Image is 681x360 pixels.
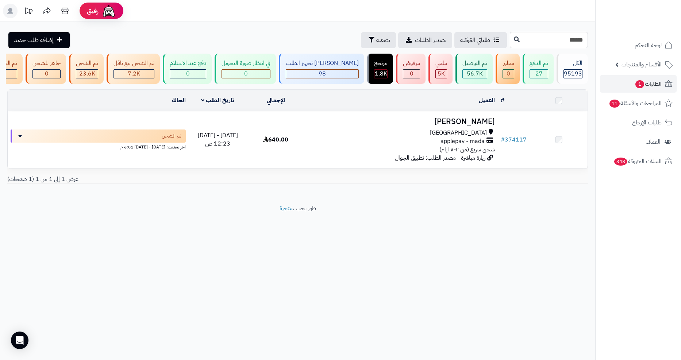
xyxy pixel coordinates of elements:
img: ai-face.png [101,4,116,18]
div: مرفوض [403,59,420,67]
div: تم الشحن [76,59,98,67]
span: 11 [609,100,620,108]
span: applepay - mada [440,137,485,146]
button: تصفية [361,32,396,48]
div: 0 [222,70,270,78]
a: تحديثات المنصة [19,4,38,20]
a: [PERSON_NAME] تجهيز الطلب 98 [277,54,366,84]
a: # [501,96,504,105]
div: دفع عند الاستلام [170,59,206,67]
div: 0 [170,70,206,78]
span: 56.7K [467,69,483,78]
a: إضافة طلب جديد [8,32,70,48]
span: الطلبات [635,79,662,89]
span: العملاء [646,137,661,147]
div: 7223 [114,70,154,78]
div: 98 [286,70,358,78]
a: تم الدفع 27 [521,54,555,84]
div: معلق [503,59,514,67]
div: الكل [563,59,582,67]
span: شحن سريع (من ٢-٧ ايام) [439,145,495,154]
span: لوحة التحكم [635,40,662,50]
a: مرفوض 0 [395,54,427,84]
div: 0 [503,70,514,78]
div: Open Intercom Messenger [11,332,28,349]
a: السلات المتروكة348 [600,152,677,170]
a: تم الشحن 23.6K [68,54,105,84]
span: 98 [319,69,326,78]
span: [GEOGRAPHIC_DATA] [430,129,487,137]
span: طلبات الإرجاع [632,117,662,128]
span: تصفية [376,36,390,44]
span: # [501,135,505,144]
div: 0 [403,70,420,78]
span: 0 [410,69,413,78]
div: تم التوصيل [462,59,487,67]
span: 23.6K [79,69,95,78]
a: مرتجع 1.8K [366,54,395,84]
a: تم التوصيل 56.7K [454,54,494,84]
a: دفع عند الاستلام 0 [161,54,213,84]
span: تصدير الطلبات [415,36,446,44]
a: العملاء [600,133,677,151]
span: زيارة مباشرة - مصدر الطلب: تطبيق الجوال [395,154,485,162]
span: [DATE] - [DATE] 12:23 ص [198,131,238,148]
a: تصدير الطلبات [398,32,452,48]
a: تاريخ الطلب [201,96,234,105]
span: 0 [244,69,248,78]
div: تم الدفع [530,59,548,67]
a: الحالة [172,96,186,105]
span: إضافة طلب جديد [14,36,54,44]
a: معلق 0 [494,54,521,84]
div: اخر تحديث: [DATE] - [DATE] 6:01 م [11,143,186,150]
span: المراجعات والأسئلة [609,98,662,108]
span: 0 [45,69,49,78]
a: العميل [479,96,495,105]
div: 4977 [436,70,447,78]
a: الكل95193 [555,54,589,84]
span: 95193 [564,69,582,78]
a: طلبات الإرجاع [600,114,677,131]
div: ملغي [435,59,447,67]
a: #374117 [501,135,527,144]
span: تم الشحن [162,132,181,140]
span: الأقسام والمنتجات [622,59,662,70]
a: تم الشحن مع ناقل 7.2K [105,54,161,84]
h3: [PERSON_NAME] [308,117,495,126]
span: 348 [614,158,627,166]
a: ملغي 5K [427,54,454,84]
span: رفيق [87,7,99,15]
a: المراجعات والأسئلة11 [600,94,677,112]
span: 0 [507,69,510,78]
div: في انتظار صورة التحويل [222,59,270,67]
a: في انتظار صورة التحويل 0 [213,54,277,84]
div: 23610 [76,70,98,78]
div: مرتجع [374,59,388,67]
span: 1.8K [375,69,387,78]
span: السلات المتروكة [613,156,662,166]
a: الإجمالي [267,96,285,105]
div: 0 [33,70,60,78]
a: متجرة [280,204,293,213]
div: تم الشحن مع ناقل [113,59,154,67]
span: طلباتي المُوكلة [460,36,490,44]
span: 640.00 [263,135,288,144]
div: جاهز للشحن [32,59,61,67]
div: 56699 [463,70,487,78]
span: 1 [635,80,644,88]
a: طلباتي المُوكلة [454,32,507,48]
div: 27 [530,70,548,78]
span: 5K [438,69,445,78]
a: جاهز للشحن 0 [24,54,68,84]
div: عرض 1 إلى 1 من 1 (1 صفحات) [2,175,298,183]
span: 27 [535,69,543,78]
a: لوحة التحكم [600,36,677,54]
a: الطلبات1 [600,75,677,93]
span: 7.2K [128,69,140,78]
div: 1813 [374,70,387,78]
span: 0 [186,69,190,78]
div: [PERSON_NAME] تجهيز الطلب [286,59,359,67]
